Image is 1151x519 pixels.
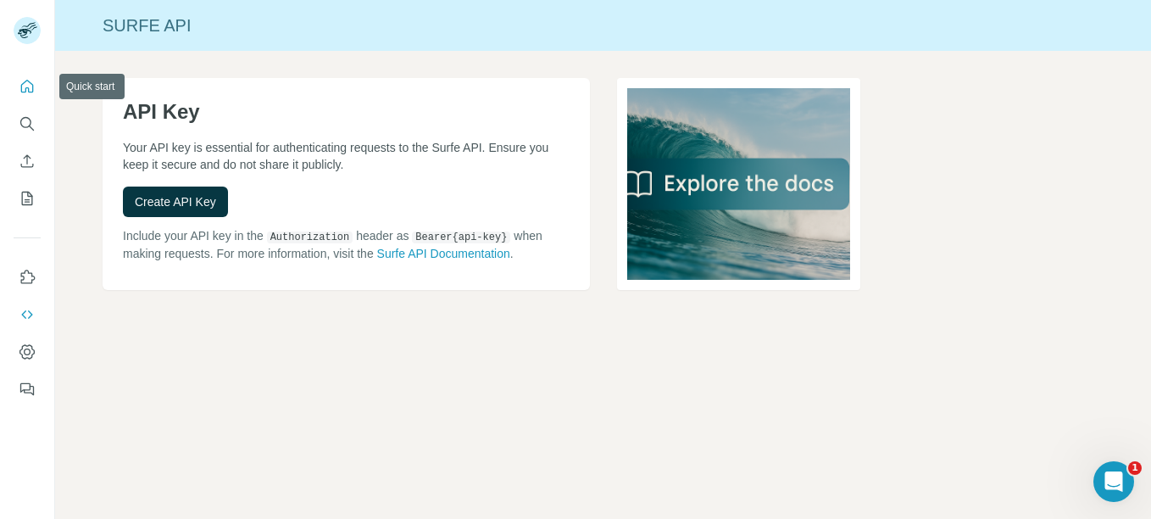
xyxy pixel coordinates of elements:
h1: API Key [123,98,570,126]
p: Include your API key in the header as when making requests. For more information, visit the . [123,227,570,262]
div: Surfe API [55,14,1151,37]
button: Feedback [14,374,41,405]
a: Surfe API Documentation [377,247,510,260]
p: Your API key is essential for authenticating requests to the Surfe API. Ensure you keep it secure... [123,139,570,173]
button: Dashboard [14,337,41,367]
button: Quick start [14,71,41,102]
button: Search [14,109,41,139]
span: Create API Key [135,193,216,210]
button: Create API Key [123,187,228,217]
code: Authorization [267,232,353,243]
span: 1 [1128,461,1142,475]
iframe: Intercom live chat [1093,461,1134,502]
button: Use Surfe on LinkedIn [14,262,41,293]
button: Use Surfe API [14,299,41,330]
button: My lists [14,183,41,214]
button: Enrich CSV [14,146,41,176]
code: Bearer {api-key} [412,232,510,243]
